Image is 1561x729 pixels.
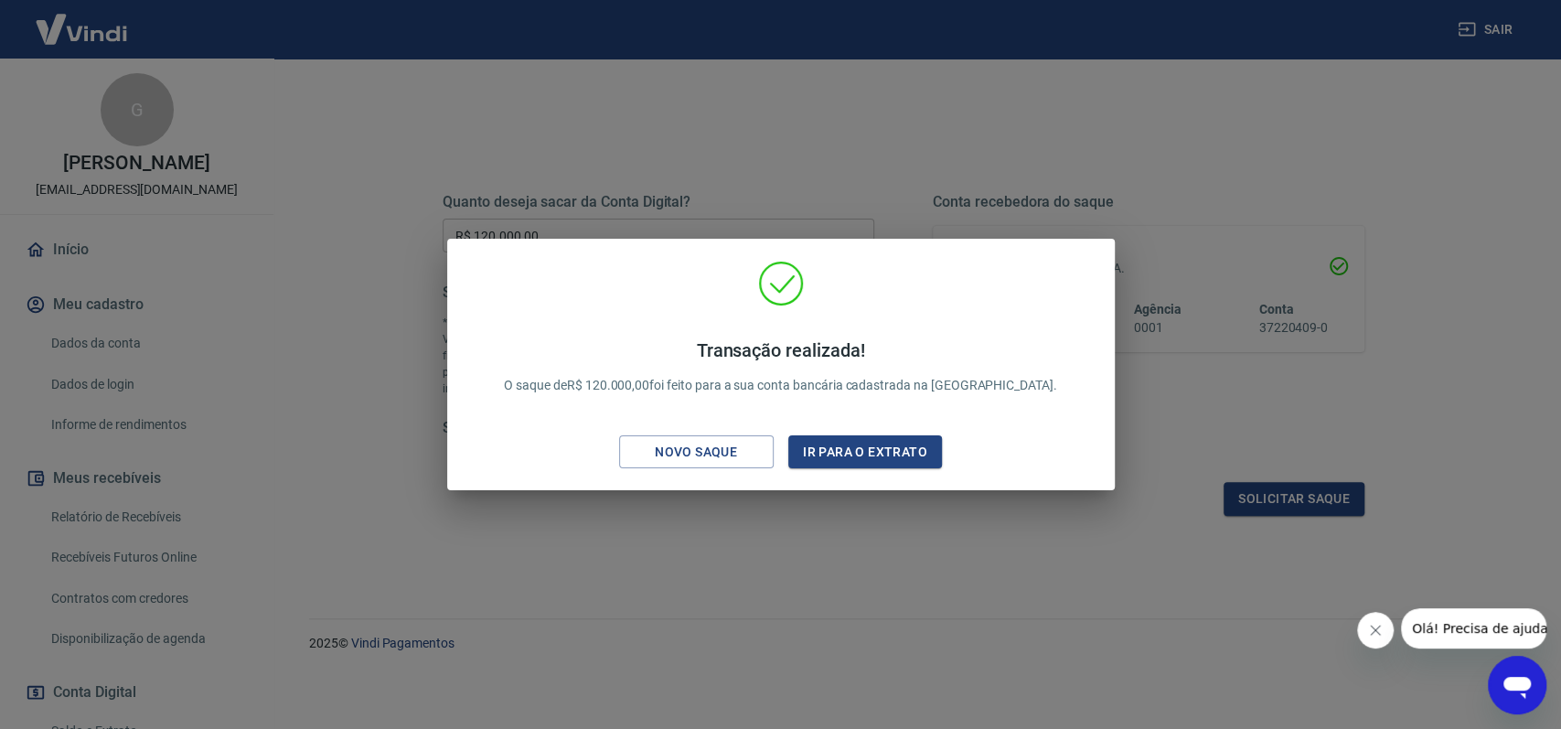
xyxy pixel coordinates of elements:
[633,441,759,464] div: Novo saque
[1357,612,1394,649] iframe: Fechar mensagem
[11,13,154,27] span: Olá! Precisa de ajuda?
[504,339,1056,395] p: O saque de R$ 120.000,00 foi feito para a sua conta bancária cadastrada na [GEOGRAPHIC_DATA].
[619,435,774,469] button: Novo saque
[504,339,1056,361] h4: Transação realizada!
[788,435,943,469] button: Ir para o extrato
[1401,608,1546,649] iframe: Mensagem da empresa
[1488,656,1546,714] iframe: Botão para abrir a janela de mensagens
